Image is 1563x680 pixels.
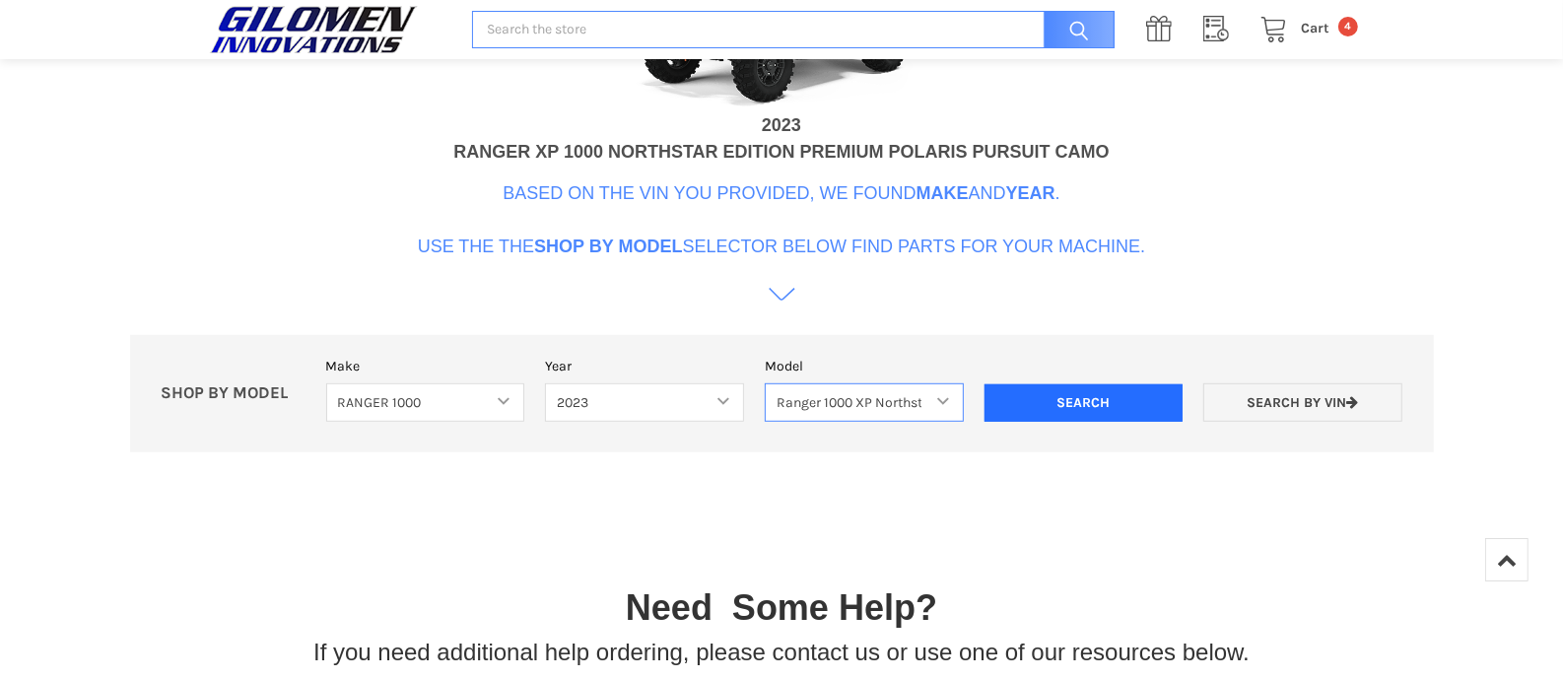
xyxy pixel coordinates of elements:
p: Need Some Help? [626,581,937,635]
p: If you need additional help ordering, please contact us or use one of our resources below. [313,635,1250,670]
input: Search [1034,11,1115,49]
a: Search by VIN [1203,383,1402,422]
input: Search [985,384,1184,422]
b: Year [1006,183,1055,203]
div: 2023 [762,112,801,139]
img: GILOMEN INNOVATIONS [205,5,422,54]
span: Cart [1301,20,1329,36]
label: Year [545,356,744,376]
a: GILOMEN INNOVATIONS [205,5,451,54]
label: Model [765,356,964,376]
p: Based on the VIN you provided, we found and . Use the the selector below find parts for your mach... [418,180,1146,260]
input: Search the store [472,11,1115,49]
div: RANGER XP 1000 NORTHSTAR EDITION PREMIUM POLARIS PURSUIT CAMO [453,139,1109,166]
a: Top of Page [1485,538,1529,581]
p: SHOP BY MODEL [151,383,316,404]
a: Cart 4 [1250,17,1358,41]
label: Make [326,356,525,376]
b: Shop By Model [534,237,682,256]
span: 4 [1338,17,1358,36]
b: Make [917,183,969,203]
